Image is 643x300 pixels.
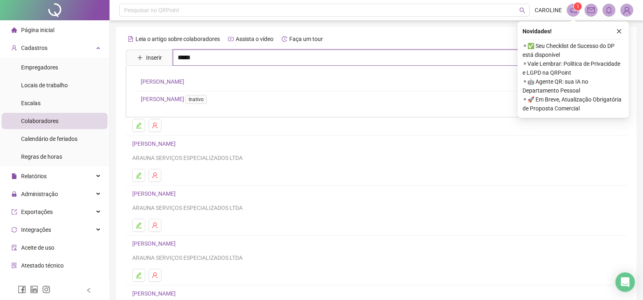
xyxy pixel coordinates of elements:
[21,227,51,233] span: Integrações
[135,272,142,278] span: edit
[42,285,50,294] span: instagram
[228,36,234,42] span: youtube
[11,245,17,250] span: audit
[21,100,41,106] span: Escalas
[86,287,92,293] span: left
[21,64,58,71] span: Empregadores
[523,27,552,36] span: Novidades !
[152,222,158,229] span: user-delete
[570,6,577,14] span: notification
[616,28,622,34] span: close
[21,280,57,287] span: Gerar QRCode
[21,136,77,142] span: Calendário de feriados
[132,190,178,197] a: [PERSON_NAME]
[615,272,635,292] div: Open Intercom Messenger
[21,27,54,33] span: Página inicial
[523,95,624,113] span: ⚬ 🚀 Em Breve, Atualização Obrigatória de Proposta Comercial
[21,118,58,124] span: Colaboradores
[21,173,47,179] span: Relatórios
[132,140,178,147] a: [PERSON_NAME]
[21,209,53,215] span: Exportações
[289,36,323,42] span: Faça um tour
[535,6,562,15] span: CAROLINE
[141,78,184,85] a: [PERSON_NAME]
[21,82,68,88] span: Locais de trabalho
[21,244,54,251] span: Aceite de uso
[137,55,143,60] span: plus
[21,153,62,160] span: Regras de horas
[21,262,64,269] span: Atestado técnico
[132,290,178,297] a: [PERSON_NAME]
[621,4,633,16] img: 89421
[523,41,624,59] span: ⚬ ✅ Seu Checklist de Sucesso do DP está disponível
[605,6,613,14] span: bell
[282,36,287,42] span: history
[132,253,620,262] div: ARAUNA SERVIÇOS ESPECIALIZADOS LTDA
[523,59,624,77] span: ⚬ Vale Lembrar: Política de Privacidade e LGPD na QRPoint
[135,122,142,129] span: edit
[30,285,38,294] span: linkedin
[128,36,133,42] span: file-text
[574,2,582,11] sup: 1
[146,53,162,62] span: Inserir
[11,227,17,233] span: sync
[576,4,579,9] span: 1
[135,36,220,42] span: Leia o artigo sobre colaboradores
[236,36,273,42] span: Assista o vídeo
[11,27,17,33] span: home
[132,153,620,162] div: ARAUNA SERVIÇOS ESPECIALIZADOS LTDA
[587,6,595,14] span: mail
[152,122,158,129] span: user-delete
[135,222,142,229] span: edit
[523,77,624,95] span: ⚬ 🤖 Agente QR: sua IA no Departamento Pessoal
[21,45,47,51] span: Cadastros
[135,172,142,179] span: edit
[141,96,210,102] a: [PERSON_NAME]
[18,285,26,294] span: facebook
[131,51,168,64] button: Inserir
[152,272,158,278] span: user-delete
[519,7,525,13] span: search
[132,240,178,247] a: [PERSON_NAME]
[11,209,17,215] span: export
[152,172,158,179] span: user-delete
[11,173,17,179] span: file
[11,45,17,51] span: user-add
[132,203,620,212] div: ARAUNA SERVIÇOS ESPECIALIZADOS LTDA
[21,191,58,197] span: Administração
[185,95,207,104] span: Inativo
[11,263,17,268] span: solution
[11,191,17,197] span: lock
